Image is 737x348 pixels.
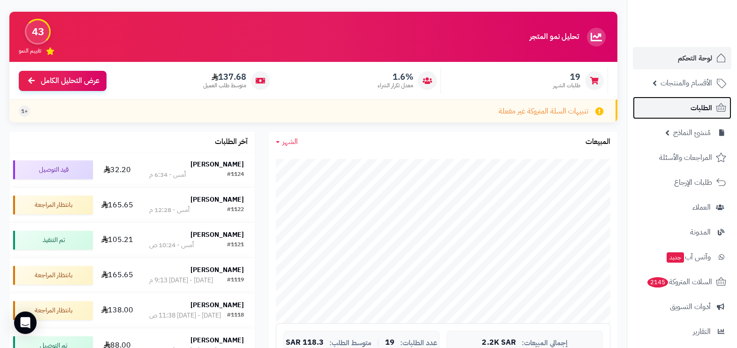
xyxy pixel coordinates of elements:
[276,136,298,147] a: الشهر
[693,325,711,338] span: التقارير
[633,196,731,219] a: العملاء
[203,72,246,82] span: 137.68
[385,339,395,347] span: 19
[691,101,712,114] span: الطلبات
[661,76,712,90] span: الأقسام والمنتجات
[97,152,138,187] td: 32.20
[97,293,138,328] td: 138.00
[190,230,244,240] strong: [PERSON_NAME]
[378,72,413,82] span: 1.6%
[673,19,728,38] img: logo-2.png
[149,241,193,250] div: أمس - 10:24 ص
[633,246,731,268] a: وآتس آبجديد
[227,241,244,250] div: #1121
[286,339,324,347] span: 118.3 SAR
[674,176,712,189] span: طلبات الإرجاع
[633,171,731,194] a: طلبات الإرجاع
[203,82,246,90] span: متوسط طلب العميل
[13,160,93,179] div: قيد التوصيل
[633,295,731,318] a: أدوات التسويق
[190,195,244,204] strong: [PERSON_NAME]
[215,138,248,146] h3: آخر الطلبات
[585,138,610,146] h3: المبيعات
[19,47,41,55] span: تقييم النمو
[692,201,711,214] span: العملاء
[378,82,413,90] span: معدل تكرار الشراء
[530,33,579,41] h3: تحليل نمو المتجر
[400,339,437,347] span: عدد الطلبات:
[667,252,684,263] span: جديد
[14,311,37,334] div: Open Intercom Messenger
[633,47,731,69] a: لوحة التحكم
[13,196,93,214] div: بانتظار المراجعة
[97,258,138,293] td: 165.65
[329,339,372,347] span: متوسط الطلب:
[633,320,731,343] a: التقارير
[41,76,99,86] span: عرض التحليل الكامل
[646,275,712,288] span: السلات المتروكة
[190,265,244,275] strong: [PERSON_NAME]
[670,300,711,313] span: أدوات التسويق
[633,97,731,119] a: الطلبات
[282,136,298,147] span: الشهر
[13,301,93,320] div: بانتظار المراجعة
[678,52,712,65] span: لوحة التحكم
[227,205,244,215] div: #1122
[633,221,731,243] a: المدونة
[647,277,669,287] span: 2145
[190,335,244,345] strong: [PERSON_NAME]
[19,71,106,91] a: عرض التحليل الكامل
[690,226,711,239] span: المدونة
[190,300,244,310] strong: [PERSON_NAME]
[21,107,28,115] span: +1
[149,170,185,180] div: أمس - 6:34 م
[227,276,244,285] div: #1119
[13,266,93,285] div: بانتظار المراجعة
[633,271,731,293] a: السلات المتروكة2145
[227,170,244,180] div: #1124
[666,250,711,264] span: وآتس آب
[13,231,93,250] div: تم التنفيذ
[553,82,580,90] span: طلبات الشهر
[149,205,189,215] div: أمس - 12:28 م
[659,151,712,164] span: المراجعات والأسئلة
[673,126,711,139] span: مُنشئ النماذج
[190,159,244,169] strong: [PERSON_NAME]
[633,146,731,169] a: المراجعات والأسئلة
[149,311,220,320] div: [DATE] - [DATE] 11:38 ص
[521,339,567,347] span: إجمالي المبيعات:
[499,106,588,117] span: تنبيهات السلة المتروكة غير مفعلة
[553,72,580,82] span: 19
[97,223,138,257] td: 105.21
[227,311,244,320] div: #1118
[377,339,380,346] span: |
[149,276,213,285] div: [DATE] - [DATE] 9:13 م
[482,339,516,347] span: 2.2K SAR
[97,188,138,222] td: 165.65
